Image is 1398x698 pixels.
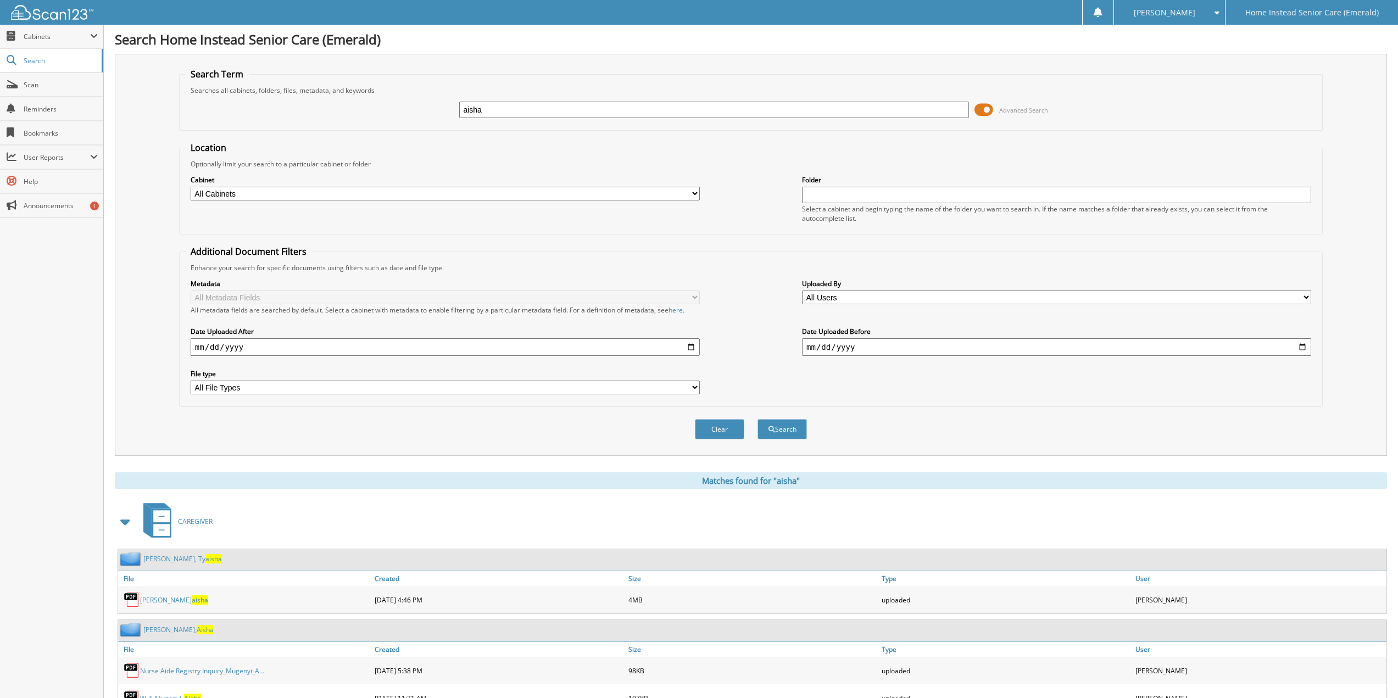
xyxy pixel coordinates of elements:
[802,175,1311,185] label: Folder
[1133,571,1386,586] a: User
[24,80,98,90] span: Scan
[24,177,98,186] span: Help
[372,589,626,611] div: [DATE] 4:46 PM
[143,625,214,634] a: [PERSON_NAME],Aisha
[120,552,143,566] img: folder2.png
[137,500,213,543] a: CAREGIVER
[191,338,700,356] input: start
[118,642,372,657] a: File
[24,32,90,41] span: Cabinets
[1133,660,1386,682] div: [PERSON_NAME]
[802,279,1311,288] label: Uploaded By
[802,338,1311,356] input: end
[191,327,700,336] label: Date Uploaded After
[191,305,700,315] div: All metadata fields are searched by default. Select a cabinet with metadata to enable filtering b...
[669,305,683,315] a: here
[802,327,1311,336] label: Date Uploaded Before
[192,595,208,605] span: aisha
[372,642,626,657] a: Created
[185,159,1317,169] div: Optionally limit your search to a particular cabinet or folder
[140,595,208,605] a: [PERSON_NAME]aisha
[758,419,807,439] button: Search
[191,369,700,378] label: File type
[197,625,214,634] span: Aisha
[205,554,222,563] span: aisha
[120,623,143,636] img: folder2.png
[178,517,213,526] span: CAREGIVER
[24,201,98,210] span: Announcements
[24,56,96,65] span: Search
[185,245,312,258] legend: Additional Document Filters
[879,589,1133,611] div: uploaded
[1134,9,1195,16] span: [PERSON_NAME]
[185,68,249,80] legend: Search Term
[11,5,93,20] img: scan123-logo-white.svg
[24,104,98,114] span: Reminders
[191,279,700,288] label: Metadata
[143,554,222,563] a: [PERSON_NAME], Tyaisha
[372,660,626,682] div: [DATE] 5:38 PM
[1133,589,1386,611] div: [PERSON_NAME]
[185,86,1317,95] div: Searches all cabinets, folders, files, metadata, and keywords
[24,153,90,162] span: User Reports
[626,589,879,611] div: 4MB
[1245,9,1379,16] span: Home Instead Senior Care (Emerald)
[802,204,1311,223] div: Select a cabinet and begin typing the name of the folder you want to search in. If the name match...
[115,30,1387,48] h1: Search Home Instead Senior Care (Emerald)
[191,175,700,185] label: Cabinet
[90,202,99,210] div: 1
[626,660,879,682] div: 98KB
[372,571,626,586] a: Created
[24,129,98,138] span: Bookmarks
[1133,642,1386,657] a: User
[879,571,1133,586] a: Type
[879,642,1133,657] a: Type
[140,666,264,675] a: Nurse Aide Registry Inquiry_Mugenyi_A...
[999,106,1048,114] span: Advanced Search
[626,642,879,657] a: Size
[124,591,140,608] img: PDF.png
[695,419,744,439] button: Clear
[115,472,1387,489] div: Matches found for "aisha"
[185,263,1317,272] div: Enhance your search for specific documents using filters such as date and file type.
[124,662,140,679] img: PDF.png
[118,571,372,586] a: File
[879,660,1133,682] div: uploaded
[185,142,232,154] legend: Location
[626,571,879,586] a: Size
